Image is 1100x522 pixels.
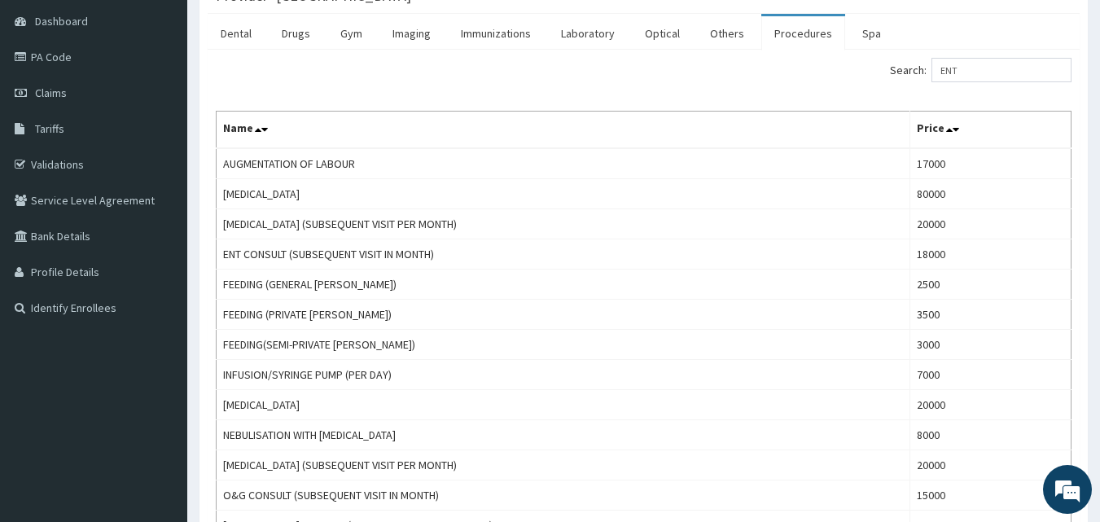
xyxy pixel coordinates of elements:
td: 15000 [909,480,1071,511]
td: FEEDING (PRIVATE [PERSON_NAME]) [217,300,910,330]
input: Search: [931,58,1072,82]
td: [MEDICAL_DATA] [217,390,910,420]
td: 17000 [909,148,1071,179]
span: We're online! [94,157,225,322]
span: Tariffs [35,121,64,136]
th: Name [217,112,910,149]
a: Drugs [269,16,323,50]
a: Spa [849,16,894,50]
td: 7000 [909,360,1071,390]
td: FEEDING(SEMI-PRIVATE [PERSON_NAME]) [217,330,910,360]
a: Imaging [379,16,444,50]
span: Claims [35,86,67,100]
td: [MEDICAL_DATA] [217,179,910,209]
a: Optical [632,16,693,50]
a: Immunizations [448,16,544,50]
td: 20000 [909,450,1071,480]
div: Minimize live chat window [267,8,306,47]
textarea: Type your message and hit 'Enter' [8,349,310,406]
td: NEBULISATION WITH [MEDICAL_DATA] [217,420,910,450]
td: 20000 [909,390,1071,420]
td: AUGMENTATION OF LABOUR [217,148,910,179]
td: 3000 [909,330,1071,360]
td: 2500 [909,270,1071,300]
a: Others [697,16,757,50]
img: d_794563401_company_1708531726252_794563401 [30,81,66,122]
a: Gym [327,16,375,50]
td: 3500 [909,300,1071,330]
td: FEEDING (GENERAL [PERSON_NAME]) [217,270,910,300]
td: [MEDICAL_DATA] (SUBSEQUENT VISIT PER MONTH) [217,450,910,480]
td: 80000 [909,179,1071,209]
a: Procedures [761,16,845,50]
td: O&G CONSULT (SUBSEQUENT VISIT IN MONTH) [217,480,910,511]
td: 18000 [909,239,1071,270]
span: Dashboard [35,14,88,29]
th: Price [909,112,1071,149]
label: Search: [890,58,1072,82]
td: INFUSION/SYRINGE PUMP (PER DAY) [217,360,910,390]
a: Laboratory [548,16,628,50]
td: 20000 [909,209,1071,239]
td: 8000 [909,420,1071,450]
a: Dental [208,16,265,50]
div: Chat with us now [85,91,274,112]
td: [MEDICAL_DATA] (SUBSEQUENT VISIT PER MONTH) [217,209,910,239]
td: ENT CONSULT (SUBSEQUENT VISIT IN MONTH) [217,239,910,270]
